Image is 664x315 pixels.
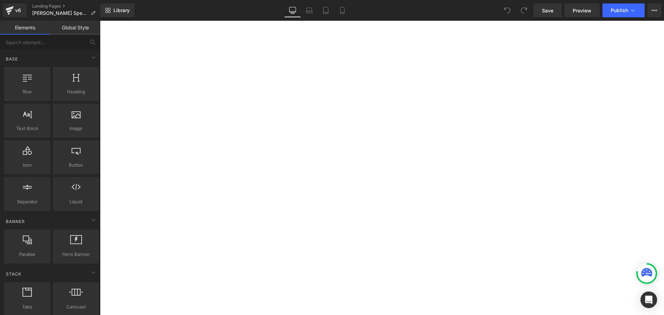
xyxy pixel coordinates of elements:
span: Save [542,7,553,14]
span: Banner [5,218,26,225]
span: Row [6,88,48,95]
span: Text Block [6,125,48,132]
span: Publish [611,8,628,13]
a: Tablet [317,3,334,17]
span: Heading [55,88,97,95]
a: Preview [564,3,600,17]
span: Separator [6,198,48,205]
span: Parallax [6,251,48,258]
button: Redo [517,3,531,17]
button: Publish [602,3,645,17]
a: Mobile [334,3,351,17]
button: More [647,3,661,17]
span: Hero Banner [55,251,97,258]
span: Image [55,125,97,132]
span: Button [55,161,97,169]
a: v6 [3,3,27,17]
button: Undo [500,3,514,17]
div: v6 [14,6,22,15]
span: [PERSON_NAME] Special [32,10,88,16]
a: New Library [100,3,135,17]
span: Liquid [55,198,97,205]
div: Open Intercom Messenger [640,291,657,308]
span: Base [5,56,19,62]
span: Icon [6,161,48,169]
span: Library [113,7,130,13]
span: Preview [573,7,591,14]
span: Tabs [6,303,48,311]
a: Laptop [301,3,317,17]
a: Global Style [50,21,100,35]
span: Stack [5,271,22,277]
a: Landing Pages [32,3,101,9]
span: Carousel [55,303,97,311]
a: Desktop [284,3,301,17]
